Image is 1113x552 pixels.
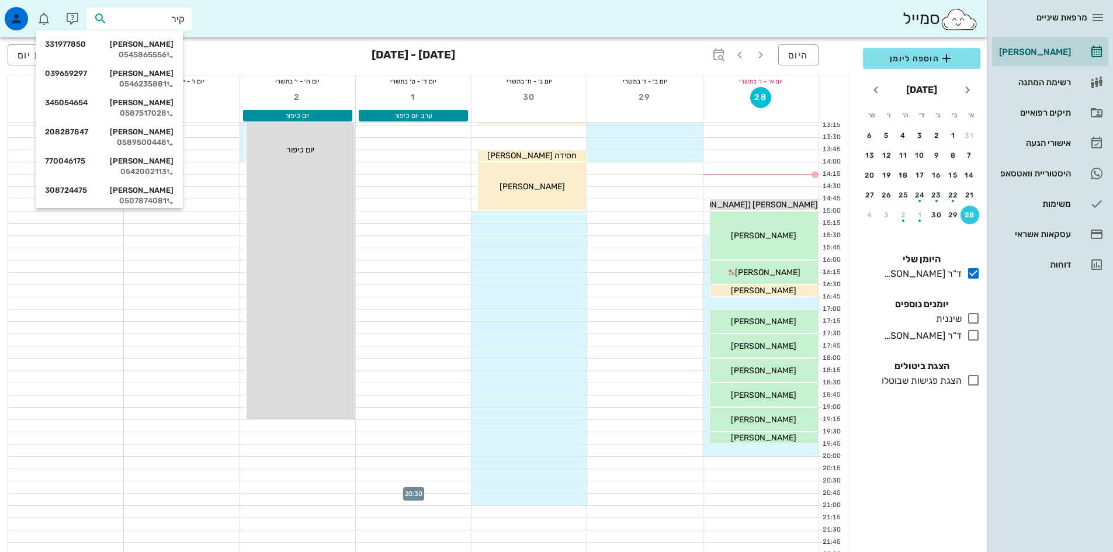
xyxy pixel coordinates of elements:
[8,75,123,87] div: יום שבת - י״ב בתשרי
[927,131,946,140] div: 2
[287,87,308,108] button: 2
[819,292,843,302] div: 16:45
[957,79,978,100] button: חודש שעבר
[878,211,896,219] div: 3
[894,186,913,204] button: 25
[961,126,979,145] button: 31
[45,157,174,166] div: [PERSON_NAME]
[287,92,308,102] span: 2
[911,126,930,145] button: 3
[865,79,886,100] button: חודש הבא
[819,145,843,155] div: 13:45
[961,211,979,219] div: 28
[911,186,930,204] button: 24
[819,402,843,412] div: 19:00
[819,304,843,314] div: 17:00
[947,105,962,125] th: ב׳
[944,211,963,219] div: 29
[819,243,843,253] div: 15:45
[819,513,843,523] div: 21:15
[45,40,174,49] div: [PERSON_NAME]
[944,131,963,140] div: 1
[819,390,843,400] div: 18:45
[778,44,819,65] button: היום
[997,199,1071,209] div: משימות
[45,98,174,107] div: [PERSON_NAME]
[819,317,843,327] div: 17:15
[587,75,702,87] div: יום ב׳ - ז׳ בתשרי
[961,151,979,159] div: 7
[500,182,565,192] span: [PERSON_NAME]
[861,191,879,199] div: 27
[819,329,843,339] div: 17:30
[45,167,174,176] div: 0542002113
[944,146,963,165] button: 8
[45,50,174,60] div: 0545865556
[487,151,577,161] span: חסידה [PERSON_NAME]
[1036,12,1087,23] span: מרפאת שיניים
[819,366,843,376] div: 18:15
[403,87,424,108] button: 1
[45,186,174,195] div: [PERSON_NAME]
[863,297,980,311] h4: יומנים נוספים
[45,138,174,147] div: 0589500448
[731,390,796,400] span: [PERSON_NAME]
[819,501,843,511] div: 21:00
[731,415,796,425] span: [PERSON_NAME]
[992,220,1108,248] a: עסקאות אשראי
[471,75,587,87] div: יום ג׳ - ח׳ בתשרי
[45,127,174,137] div: [PERSON_NAME]
[731,433,796,443] span: [PERSON_NAME]
[731,317,796,327] span: [PERSON_NAME]
[961,146,979,165] button: 7
[861,151,879,159] div: 13
[45,127,88,137] span: 208287847
[878,151,896,159] div: 12
[819,341,843,351] div: 17:45
[931,105,946,125] th: ג׳
[911,171,930,179] div: 17
[944,151,963,159] div: 8
[992,190,1108,218] a: משימות
[679,200,818,210] span: [PERSON_NAME] ([PERSON_NAME])
[997,230,1071,239] div: עסקאות אשראי
[519,87,540,108] button: 30
[731,231,796,241] span: [PERSON_NAME]
[819,194,843,204] div: 14:45
[944,171,963,179] div: 15
[45,196,174,206] div: 0507874081
[394,112,432,120] span: ערב יום כיפור
[878,206,896,224] button: 3
[961,206,979,224] button: 28
[788,50,809,61] span: היום
[819,218,843,228] div: 15:15
[927,206,946,224] button: 30
[872,51,971,65] span: הוספה ליומן
[878,191,896,199] div: 26
[903,6,978,32] div: סמייל
[911,146,930,165] button: 10
[961,166,979,185] button: 14
[819,255,843,265] div: 16:00
[879,267,962,281] div: ד"ר [PERSON_NAME]
[819,133,843,143] div: 13:30
[819,452,843,461] div: 20:00
[894,206,913,224] button: 2
[861,126,879,145] button: 6
[861,131,879,140] div: 6
[914,105,929,125] th: ד׳
[819,464,843,474] div: 20:15
[372,44,455,68] h3: [DATE] - [DATE]
[819,268,843,277] div: 16:15
[877,374,962,388] div: הצגת פגישות שבוטלו
[927,146,946,165] button: 9
[285,112,310,120] span: יום כיפור
[878,171,896,179] div: 19
[944,191,963,199] div: 22
[240,75,355,87] div: יום ה׳ - י׳ בתשרי
[894,151,913,159] div: 11
[944,166,963,185] button: 15
[927,171,946,179] div: 16
[819,537,843,547] div: 21:45
[861,186,879,204] button: 27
